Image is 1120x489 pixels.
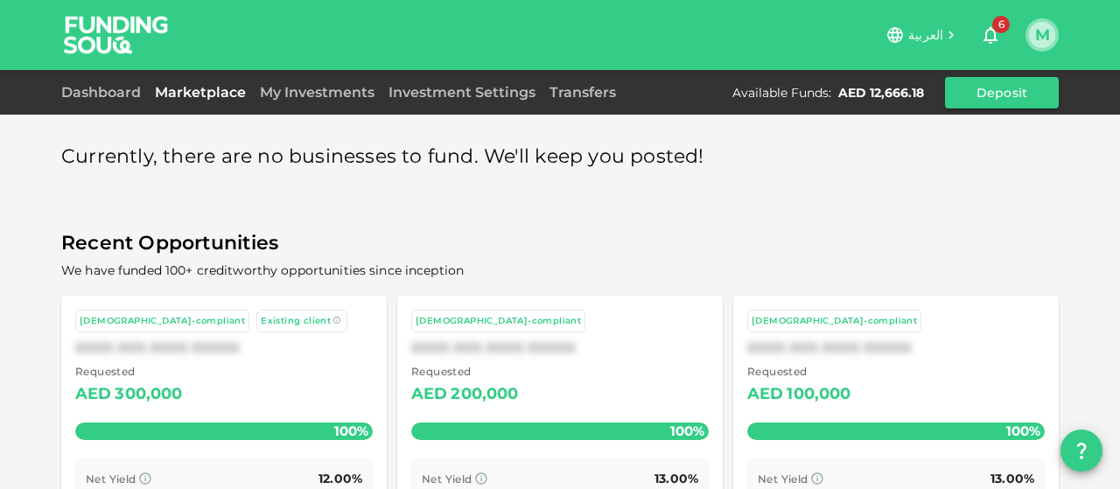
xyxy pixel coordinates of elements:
span: Recent Opportunities [61,227,1059,261]
span: 13.00% [654,471,698,486]
div: [DEMOGRAPHIC_DATA]-compliant [80,314,245,329]
button: Deposit [945,77,1059,108]
div: AED 12,666.18 [838,84,924,101]
a: Transfers [542,84,623,101]
a: My Investments [253,84,381,101]
span: Net Yield [422,472,472,486]
a: Investment Settings [381,84,542,101]
span: 100% [330,418,373,444]
div: XXXX XXX XXXX XXXXX [75,339,373,356]
div: AED [75,381,111,409]
button: M [1029,22,1055,48]
button: 6 [973,17,1008,52]
div: [DEMOGRAPHIC_DATA]-compliant [416,314,581,329]
div: AED [747,381,783,409]
span: Requested [411,363,519,381]
span: Requested [75,363,183,381]
div: 300,000 [115,381,182,409]
div: 100,000 [787,381,850,409]
div: XXXX XXX XXXX XXXXX [747,339,1045,356]
span: We have funded 100+ creditworthy opportunities since inception [61,262,464,278]
div: Available Funds : [732,84,831,101]
span: 6 [992,16,1010,33]
span: العربية [908,27,943,43]
span: 100% [1002,418,1045,444]
div: AED [411,381,447,409]
span: 13.00% [990,471,1034,486]
a: Marketplace [148,84,253,101]
span: Net Yield [86,472,136,486]
span: Currently, there are no businesses to fund. We'll keep you posted! [61,140,704,174]
a: Dashboard [61,84,148,101]
button: question [1060,430,1102,472]
div: [DEMOGRAPHIC_DATA]-compliant [752,314,917,329]
div: 200,000 [451,381,518,409]
span: Requested [747,363,851,381]
span: 12.00% [318,471,362,486]
span: Net Yield [758,472,808,486]
span: Existing client [261,315,331,326]
span: 100% [666,418,709,444]
div: XXXX XXX XXXX XXXXX [411,339,709,356]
